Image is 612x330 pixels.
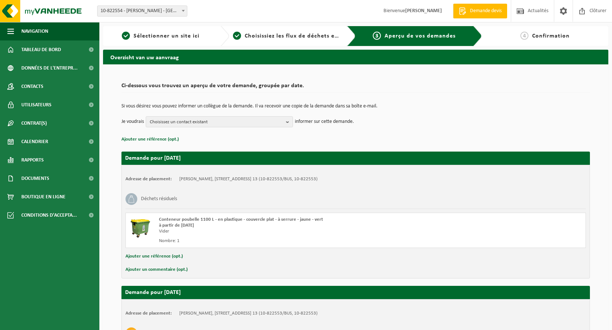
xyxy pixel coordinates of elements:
[98,6,187,16] span: 10-822554 - E.LECLERCQ - FLORIFFOUX
[21,114,47,132] span: Contrat(s)
[107,32,215,40] a: 1Sélectionner un site ici
[159,223,194,228] strong: à partir de [DATE]
[159,217,323,222] span: Conteneur poubelle 1100 L - en plastique - couvercle plat - à serrure - jaune - vert
[532,33,570,39] span: Confirmation
[159,228,385,234] div: Vider
[21,77,43,96] span: Contacts
[134,33,199,39] span: Sélectionner un site ici
[125,252,183,261] button: Ajouter une référence (opt.)
[146,116,293,127] button: Choisissez un contact existant
[122,32,130,40] span: 1
[159,238,385,244] div: Nombre: 1
[130,217,152,239] img: WB-1100-HPE-GN-51.png
[373,32,381,40] span: 3
[125,265,188,274] button: Ajouter un commentaire (opt.)
[125,177,172,181] strong: Adresse de placement:
[233,32,341,40] a: 2Choisissiez les flux de déchets et récipients
[103,50,608,64] h2: Overzicht van uw aanvraag
[21,169,49,188] span: Documents
[385,33,456,39] span: Aperçu de vos demandes
[245,33,367,39] span: Choisissiez les flux de déchets et récipients
[405,8,442,14] strong: [PERSON_NAME]
[21,22,48,40] span: Navigation
[179,176,318,182] td: [PERSON_NAME], [STREET_ADDRESS] 13 (10-822553/BUS, 10-822553)
[233,32,241,40] span: 2
[125,290,181,295] strong: Demande pour [DATE]
[179,311,318,316] td: [PERSON_NAME], [STREET_ADDRESS] 13 (10-822553/BUS, 10-822553)
[125,155,181,161] strong: Demande pour [DATE]
[141,193,177,205] h3: Déchets résiduels
[125,311,172,316] strong: Adresse de placement:
[520,32,528,40] span: 4
[21,132,48,151] span: Calendrier
[121,135,179,144] button: Ajouter une référence (opt.)
[121,83,590,93] h2: Ci-dessous vous trouvez un aperçu de votre demande, groupée par date.
[468,7,503,15] span: Demande devis
[295,116,354,127] p: informer sur cette demande.
[21,40,61,59] span: Tableau de bord
[21,206,77,224] span: Conditions d'accepta...
[121,116,144,127] p: Je voudrais
[21,188,66,206] span: Boutique en ligne
[21,151,44,169] span: Rapports
[21,59,78,77] span: Données de l'entrepr...
[21,96,52,114] span: Utilisateurs
[121,104,590,109] p: Si vous désirez vous pouvez informer un collègue de la demande. Il va recevoir une copie de la de...
[453,4,507,18] a: Demande devis
[150,117,283,128] span: Choisissez un contact existant
[97,6,187,17] span: 10-822554 - E.LECLERCQ - FLORIFFOUX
